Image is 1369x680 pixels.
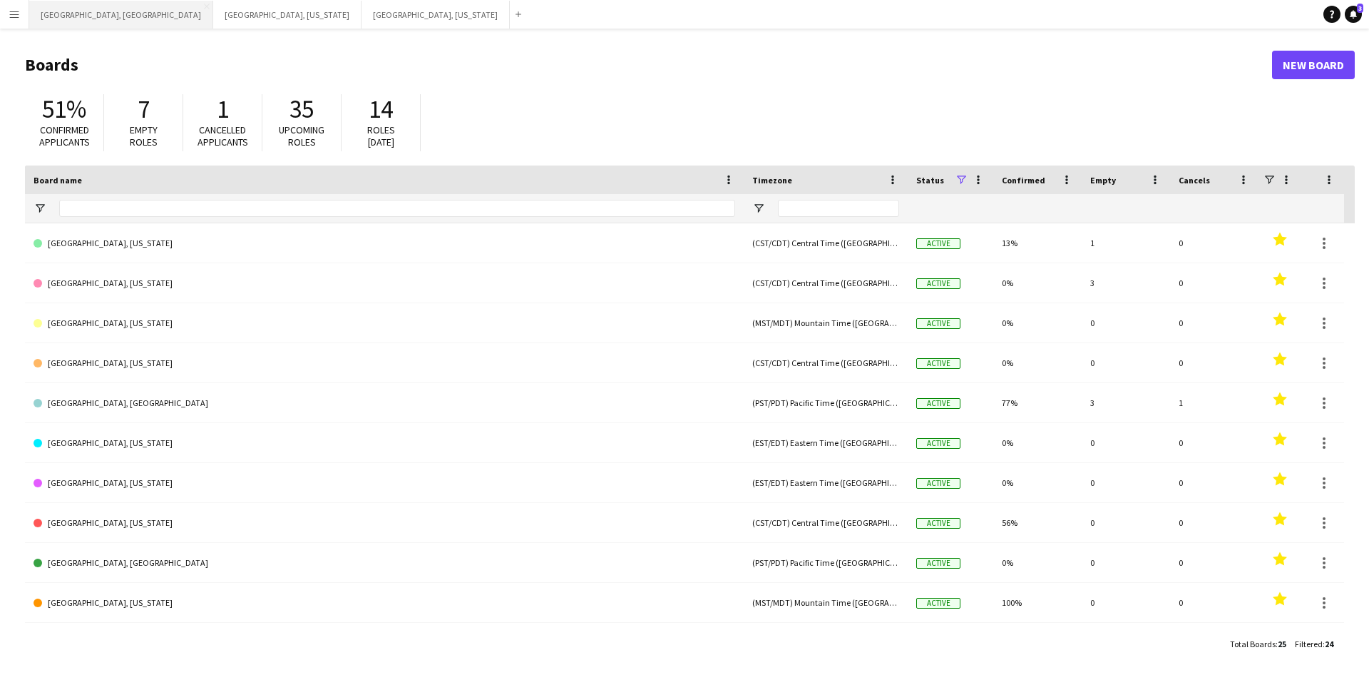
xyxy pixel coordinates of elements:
[1082,463,1170,502] div: 0
[213,1,362,29] button: [GEOGRAPHIC_DATA], [US_STATE]
[1090,175,1116,186] span: Empty
[1002,175,1045,186] span: Confirmed
[1230,630,1286,658] div: :
[1278,639,1286,649] span: 25
[1170,423,1258,462] div: 0
[993,463,1082,502] div: 0%
[1325,639,1333,649] span: 24
[34,343,735,383] a: [GEOGRAPHIC_DATA], [US_STATE]
[34,463,735,503] a: [GEOGRAPHIC_DATA], [US_STATE]
[916,358,960,369] span: Active
[1179,175,1210,186] span: Cancels
[1345,6,1362,23] a: 3
[993,423,1082,462] div: 0%
[993,503,1082,542] div: 56%
[916,598,960,609] span: Active
[34,202,46,215] button: Open Filter Menu
[39,123,90,148] span: Confirmed applicants
[34,423,735,463] a: [GEOGRAPHIC_DATA], [US_STATE]
[993,223,1082,263] div: 13%
[34,223,735,263] a: [GEOGRAPHIC_DATA], [US_STATE]
[1082,423,1170,462] div: 0
[1082,583,1170,622] div: 0
[1170,503,1258,542] div: 0
[993,543,1082,582] div: 0%
[1082,303,1170,342] div: 0
[289,93,314,125] span: 35
[1170,303,1258,342] div: 0
[916,518,960,529] span: Active
[744,543,908,582] div: (PST/PDT) Pacific Time ([GEOGRAPHIC_DATA] & [GEOGRAPHIC_DATA])
[993,263,1082,303] div: 0%
[34,263,735,303] a: [GEOGRAPHIC_DATA], [US_STATE]
[744,463,908,502] div: (EST/EDT) Eastern Time ([GEOGRAPHIC_DATA] & [GEOGRAPHIC_DATA])
[34,623,735,663] a: [GEOGRAPHIC_DATA], [GEOGRAPHIC_DATA]
[744,383,908,422] div: (PST/PDT) Pacific Time ([GEOGRAPHIC_DATA] & [GEOGRAPHIC_DATA])
[744,343,908,382] div: (CST/CDT) Central Time ([GEOGRAPHIC_DATA] & [GEOGRAPHIC_DATA])
[1170,543,1258,582] div: 0
[1082,343,1170,382] div: 0
[916,318,960,329] span: Active
[916,398,960,409] span: Active
[217,93,229,125] span: 1
[916,478,960,489] span: Active
[1170,583,1258,622] div: 0
[916,175,944,186] span: Status
[34,543,735,583] a: [GEOGRAPHIC_DATA], [GEOGRAPHIC_DATA]
[42,93,86,125] span: 51%
[130,123,158,148] span: Empty roles
[1170,383,1258,422] div: 1
[34,303,735,343] a: [GEOGRAPHIC_DATA], [US_STATE]
[744,303,908,342] div: (MST/MDT) Mountain Time ([GEOGRAPHIC_DATA] & [GEOGRAPHIC_DATA])
[993,303,1082,342] div: 0%
[1170,463,1258,502] div: 0
[1170,263,1258,303] div: 0
[916,558,960,569] span: Active
[138,93,150,125] span: 7
[993,343,1082,382] div: 0%
[1230,639,1276,649] span: Total Boards
[1082,543,1170,582] div: 0
[34,583,735,623] a: [GEOGRAPHIC_DATA], [US_STATE]
[1082,503,1170,542] div: 0
[1357,4,1363,13] span: 3
[1170,343,1258,382] div: 0
[1082,223,1170,263] div: 1
[59,200,735,217] input: Board name Filter Input
[993,583,1082,622] div: 100%
[1272,51,1355,79] a: New Board
[1170,623,1258,662] div: 0
[198,123,248,148] span: Cancelled applicants
[916,438,960,449] span: Active
[993,383,1082,422] div: 77%
[744,263,908,303] div: (CST/CDT) Central Time ([GEOGRAPHIC_DATA] & [GEOGRAPHIC_DATA])
[778,200,899,217] input: Timezone Filter Input
[1082,263,1170,303] div: 3
[34,175,82,186] span: Board name
[369,93,393,125] span: 14
[34,503,735,543] a: [GEOGRAPHIC_DATA], [US_STATE]
[1295,639,1323,649] span: Filtered
[993,623,1082,662] div: 0%
[29,1,213,29] button: [GEOGRAPHIC_DATA], [GEOGRAPHIC_DATA]
[744,583,908,622] div: (MST/MDT) Mountain Time ([GEOGRAPHIC_DATA] & [GEOGRAPHIC_DATA])
[25,54,1272,76] h1: Boards
[752,175,792,186] span: Timezone
[744,423,908,462] div: (EST/EDT) Eastern Time ([GEOGRAPHIC_DATA] & [GEOGRAPHIC_DATA])
[916,278,960,289] span: Active
[367,123,395,148] span: Roles [DATE]
[362,1,510,29] button: [GEOGRAPHIC_DATA], [US_STATE]
[744,223,908,263] div: (CST/CDT) Central Time ([GEOGRAPHIC_DATA] & [GEOGRAPHIC_DATA])
[916,238,960,249] span: Active
[34,383,735,423] a: [GEOGRAPHIC_DATA], [GEOGRAPHIC_DATA]
[1295,630,1333,658] div: :
[1082,623,1170,662] div: 0
[1170,223,1258,263] div: 0
[744,623,908,662] div: (PST/PDT) Pacific Time ([GEOGRAPHIC_DATA] & [GEOGRAPHIC_DATA])
[279,123,324,148] span: Upcoming roles
[752,202,765,215] button: Open Filter Menu
[1082,383,1170,422] div: 3
[744,503,908,542] div: (CST/CDT) Central Time ([GEOGRAPHIC_DATA] & [GEOGRAPHIC_DATA])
